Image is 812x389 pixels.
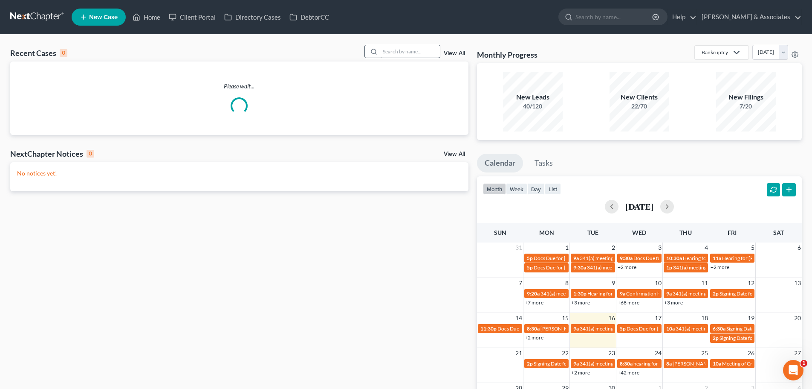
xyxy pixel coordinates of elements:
span: 2p [713,335,719,341]
span: 13 [793,278,802,288]
span: 9a [666,290,672,297]
button: month [483,183,506,195]
div: New Leads [503,92,563,102]
span: 3 [657,243,662,253]
span: 9a [620,290,625,297]
span: 9a [573,360,579,367]
div: 40/120 [503,102,563,111]
a: +2 more [571,369,590,376]
span: Docs Due for [US_STATE][PERSON_NAME] [633,255,730,261]
a: +2 more [711,264,729,270]
span: 341(a) meeting for [PERSON_NAME] [PERSON_NAME] [673,264,796,271]
span: 9:20a [527,290,540,297]
span: 11:30p [480,325,497,332]
span: 341(a) meeting for [PERSON_NAME] [676,325,758,332]
input: Search by name... [575,9,653,25]
span: Docs Due for [PERSON_NAME] [534,264,604,271]
span: 1 [800,360,807,367]
span: 341(a) meeting for [PERSON_NAME] [673,290,755,297]
span: 10a [666,325,675,332]
div: Recent Cases [10,48,67,58]
button: day [527,183,545,195]
div: Bankruptcy [702,49,728,56]
a: View All [444,151,465,157]
span: 14 [514,313,523,323]
span: 9 [611,278,616,288]
span: 10:30a [666,255,682,261]
span: 5p [527,264,533,271]
p: Please wait... [10,82,468,91]
span: 6:30a [713,325,725,332]
span: 8 [564,278,569,288]
span: 5p [620,325,626,332]
span: 5 [750,243,755,253]
a: +2 more [618,264,636,270]
span: Tue [587,229,598,236]
span: 27 [793,348,802,358]
span: 1 [564,243,569,253]
h2: [DATE] [625,202,653,211]
span: Wed [632,229,646,236]
span: 26 [747,348,755,358]
span: Thu [679,229,692,236]
span: 2p [527,360,533,367]
div: 7/20 [716,102,776,111]
span: 12 [747,278,755,288]
a: +68 more [618,299,639,306]
span: Sun [494,229,506,236]
span: 10 [654,278,662,288]
span: 8:30a [527,325,540,332]
span: Signing Date for [PERSON_NAME] [726,325,803,332]
span: 4 [704,243,709,253]
span: 9:30a [620,255,633,261]
span: Docs Due for [PERSON_NAME] [534,255,604,261]
span: Hearing for [PERSON_NAME] [587,290,654,297]
span: 341(a) meeting for [PERSON_NAME] [580,360,662,367]
span: 341(a) meeting for [PERSON_NAME] [580,325,662,332]
a: Home [128,9,165,25]
a: Tasks [527,154,561,173]
span: 10a [713,360,721,367]
a: +7 more [525,299,543,306]
span: Confirmation hearing for [PERSON_NAME] [626,290,723,297]
span: 2p [713,290,719,297]
span: 15 [561,313,569,323]
span: Hearing for [PERSON_NAME] [722,255,789,261]
span: Hearing for [PERSON_NAME] [683,255,749,261]
span: New Case [89,14,118,20]
span: 22 [561,348,569,358]
a: Directory Cases [220,9,285,25]
a: +3 more [571,299,590,306]
p: No notices yet! [17,169,462,178]
span: [PERSON_NAME] - Criminal [673,360,735,367]
a: +42 more [618,369,639,376]
iframe: Intercom live chat [783,360,803,380]
span: hearing for [PERSON_NAME] [633,360,699,367]
span: 19 [747,313,755,323]
h3: Monthly Progress [477,50,537,60]
span: 341(a) meeting for [PERSON_NAME] [587,264,669,271]
button: week [506,183,527,195]
a: DebtorCC [285,9,333,25]
span: 25 [700,348,709,358]
span: 9:30a [573,264,586,271]
div: New Filings [716,92,776,102]
button: list [545,183,561,195]
a: +3 more [664,299,683,306]
input: Search by name... [380,45,440,58]
a: +2 more [525,334,543,341]
span: Docs Due for [PERSON_NAME] [627,325,697,332]
a: Calendar [477,154,523,173]
span: 20 [793,313,802,323]
div: 22/70 [610,102,669,111]
a: Client Portal [165,9,220,25]
span: 341(a) meeting for [PERSON_NAME] [580,255,662,261]
span: Fri [728,229,737,236]
span: Docs Due for [PERSON_NAME] [497,325,568,332]
span: 11 [700,278,709,288]
div: 0 [87,150,94,158]
span: 5p [527,255,533,261]
span: 24 [654,348,662,358]
span: 23 [607,348,616,358]
span: 2 [611,243,616,253]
